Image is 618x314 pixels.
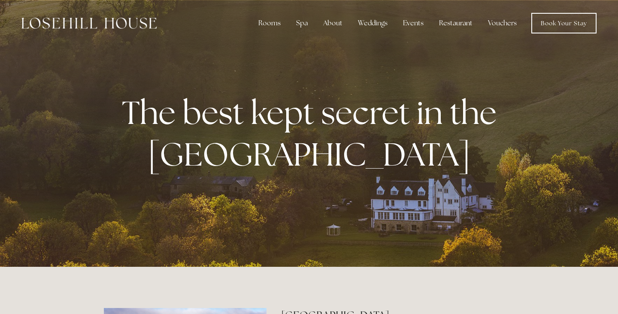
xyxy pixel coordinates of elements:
[21,18,157,29] img: Losehill House
[289,15,315,32] div: Spa
[396,15,430,32] div: Events
[432,15,479,32] div: Restaurant
[351,15,394,32] div: Weddings
[481,15,524,32] a: Vouchers
[316,15,349,32] div: About
[251,15,288,32] div: Rooms
[531,13,597,33] a: Book Your Stay
[122,91,503,175] strong: The best kept secret in the [GEOGRAPHIC_DATA]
